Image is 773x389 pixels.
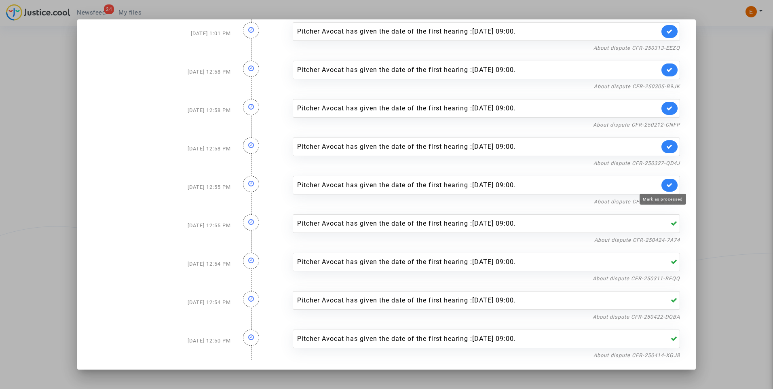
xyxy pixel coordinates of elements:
div: [DATE] 12:50 PM [87,321,237,360]
div: Pitcher Avocat has given the date of the first hearing :[DATE] 09:00. [297,257,659,267]
div: Pitcher Avocat has given the date of the first hearing :[DATE] 09:00. [297,180,659,190]
div: [DATE] 12:54 PM [87,245,237,283]
div: [DATE] 12:54 PM [87,283,237,321]
a: About dispute CFR-250305-B9JK [594,83,680,89]
div: [DATE] 12:58 PM [87,53,237,91]
a: About dispute CFR-250313-EEZQ [593,45,680,51]
div: [DATE] 12:55 PM [87,206,237,245]
div: [DATE] 12:58 PM [87,91,237,129]
div: Pitcher Avocat has given the date of the first hearing :[DATE] 09:00. [297,296,659,305]
a: About dispute CFR-250311-BFQQ [593,275,680,281]
a: About dispute CFR-250422-DQBA [593,314,680,320]
div: Pitcher Avocat has given the date of the first hearing :[DATE] 09:00. [297,65,659,75]
a: About dispute CFR-250414-XGJ8 [593,352,680,358]
a: About dispute CFR-250424-837H [594,199,680,205]
div: [DATE] 12:58 PM [87,129,237,168]
div: Pitcher Avocat has given the date of the first hearing :[DATE] 09:00. [297,104,659,113]
div: Pitcher Avocat has given the date of the first hearing :[DATE] 09:00. [297,142,659,152]
div: Pitcher Avocat has given the date of the first hearing :[DATE] 09:00. [297,219,659,228]
a: About dispute CFR-250327-QD4J [593,160,680,166]
div: [DATE] 1:01 PM [87,14,237,53]
div: Pitcher Avocat has given the date of the first hearing :[DATE] 09:00. [297,334,659,344]
a: About dispute CFR-250424-7A74 [594,237,680,243]
a: About dispute CFR-250212-CNFP [593,122,680,128]
div: [DATE] 12:55 PM [87,168,237,206]
div: Pitcher Avocat has given the date of the first hearing :[DATE] 09:00. [297,27,659,36]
